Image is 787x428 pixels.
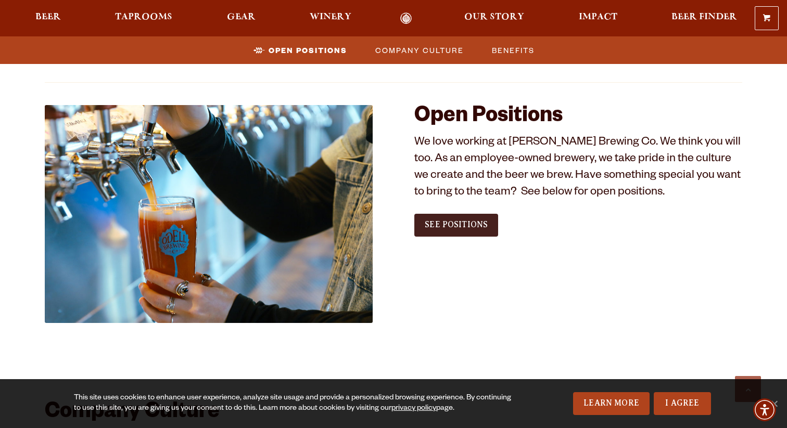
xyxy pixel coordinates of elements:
[108,12,179,24] a: Taprooms
[671,13,737,21] span: Beer Finder
[247,43,352,58] a: Open Positions
[414,135,742,202] p: We love working at [PERSON_NAME] Brewing Co. We think you will too. As an employee-owned brewery,...
[753,398,776,421] div: Accessibility Menu
[303,12,358,24] a: Winery
[220,12,262,24] a: Gear
[391,405,436,413] a: privacy policy
[573,392,650,415] a: Learn More
[464,13,524,21] span: Our Story
[458,12,531,24] a: Our Story
[269,43,347,58] span: Open Positions
[310,13,351,21] span: Winery
[227,13,256,21] span: Gear
[572,12,624,24] a: Impact
[35,13,61,21] span: Beer
[414,214,498,237] a: See Positions
[386,12,425,24] a: Odell Home
[414,105,742,130] h2: Open Positions
[492,43,535,58] span: Benefits
[579,13,617,21] span: Impact
[115,13,172,21] span: Taprooms
[369,43,469,58] a: Company Culture
[486,43,540,58] a: Benefits
[29,12,68,24] a: Beer
[375,43,464,58] span: Company Culture
[74,393,515,414] div: This site uses cookies to enhance user experience, analyze site usage and provide a personalized ...
[45,105,373,323] img: Jobs_1
[665,12,744,24] a: Beer Finder
[425,220,488,229] span: See Positions
[735,376,761,402] a: Scroll to top
[654,392,711,415] a: I Agree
